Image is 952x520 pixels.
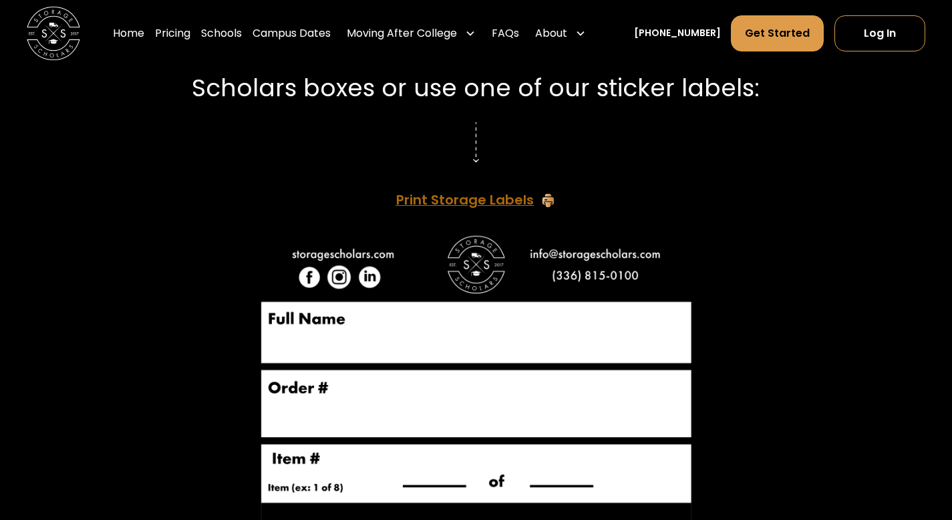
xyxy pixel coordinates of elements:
a: Schools [201,15,242,52]
div: Moving After College [341,15,481,52]
div: About [535,25,567,41]
div: About [530,15,591,52]
a: FAQs [492,15,519,52]
p: Write the following information directly on your Storage Scholars boxes or use one of our sticker... [116,34,836,106]
img: Storage Scholars main logo [27,7,80,60]
a: Pricing [155,15,190,52]
a: Campus Dates [253,15,331,52]
a: [PHONE_NUMBER] [634,26,721,40]
a: Log In [834,15,925,51]
a: home [27,7,80,60]
div: Print Storage Labels [396,194,534,207]
a: Print Storage Labels [396,189,557,212]
a: Get Started [731,15,824,51]
a: Home [113,15,144,52]
div: Moving After College [347,25,457,41]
